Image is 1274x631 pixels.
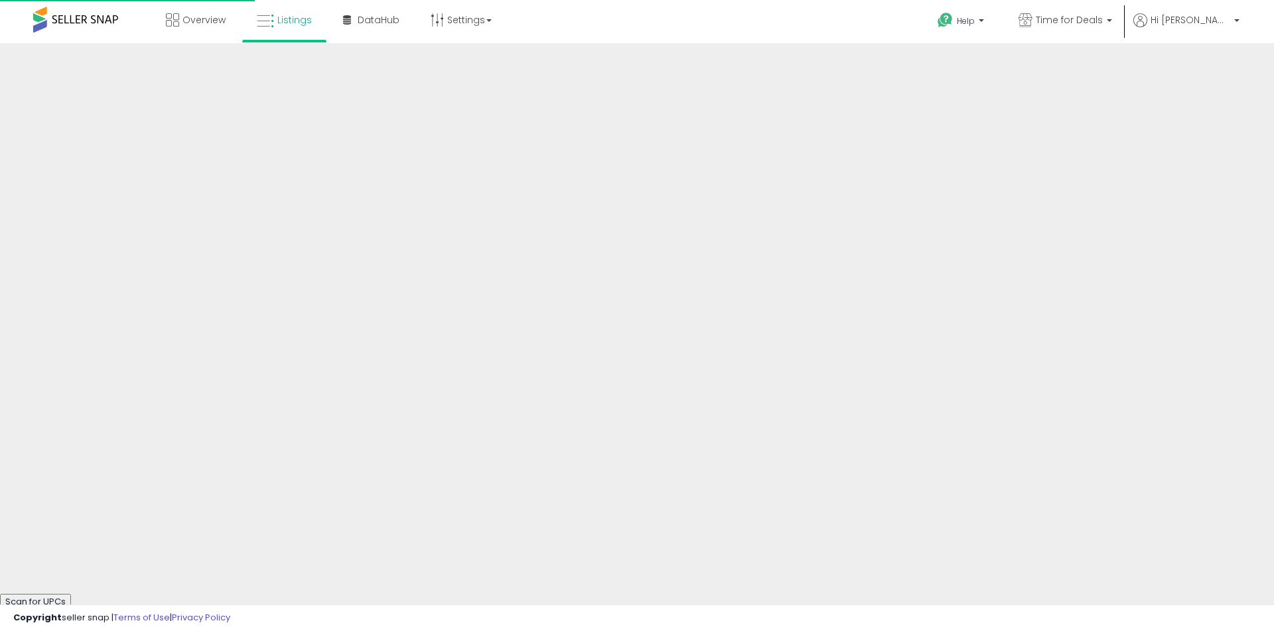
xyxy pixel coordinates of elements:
[1151,13,1230,27] span: Hi [PERSON_NAME]
[927,2,997,43] a: Help
[957,15,975,27] span: Help
[1133,13,1239,43] a: Hi [PERSON_NAME]
[937,12,954,29] i: Get Help
[277,13,312,27] span: Listings
[182,13,226,27] span: Overview
[1036,13,1103,27] span: Time for Deals
[358,13,399,27] span: DataHub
